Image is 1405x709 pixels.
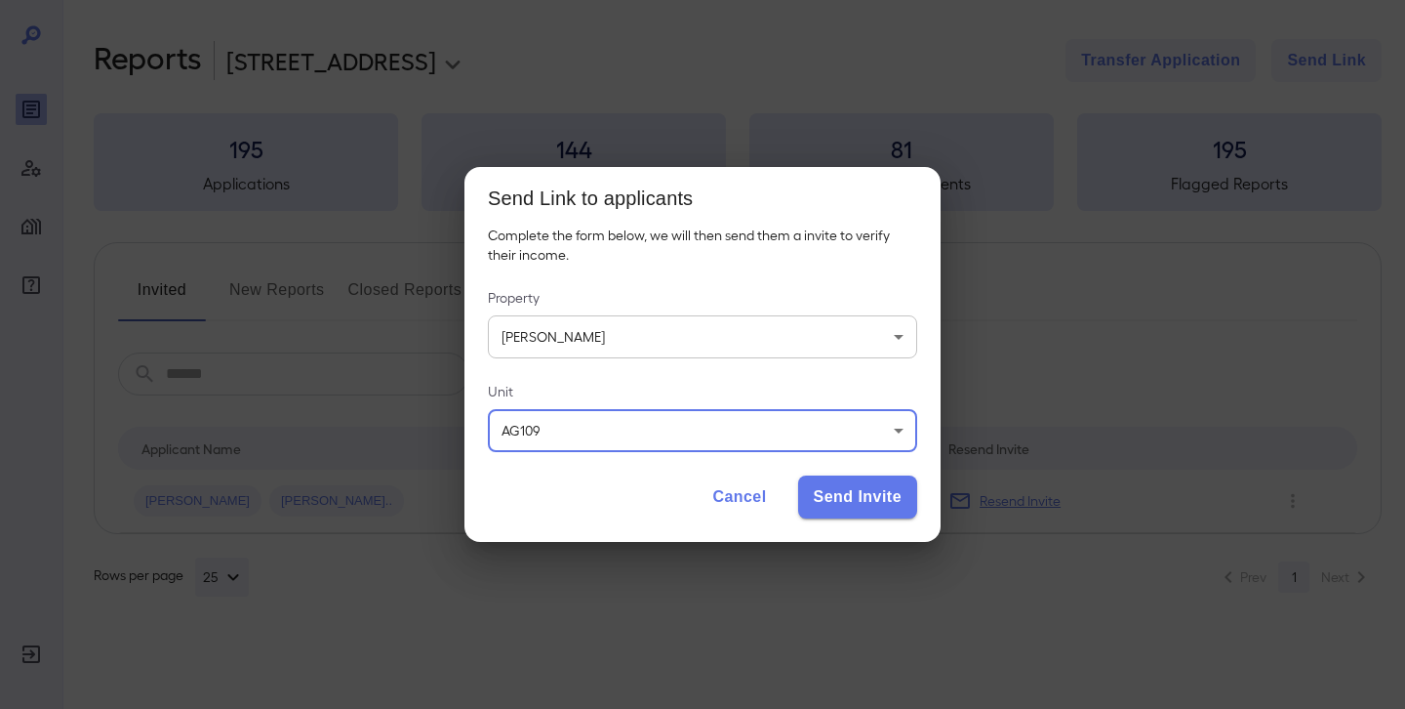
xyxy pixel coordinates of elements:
button: Cancel [697,476,782,519]
p: Complete the form below, we will then send them a invite to verify their income. [488,226,917,265]
label: Property [488,288,917,308]
label: Unit [488,382,917,401]
h2: Send Link to applicants [464,167,941,226]
button: Send Invite [798,476,917,519]
div: [PERSON_NAME] [488,315,917,358]
div: AG109 [488,409,917,452]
